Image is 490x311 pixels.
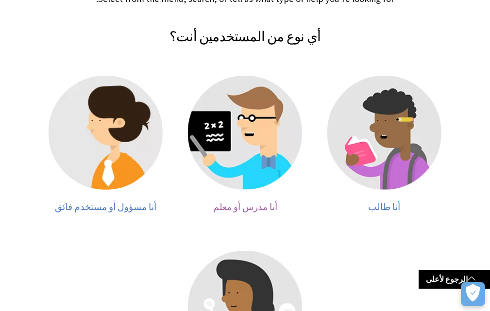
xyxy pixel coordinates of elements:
a: الطالب أنا طالب [324,76,444,212]
img: المدرس [188,76,302,190]
span: أنا طالب [368,201,400,213]
button: فتح التفضيلات [461,282,485,306]
span: أنا مدرس أو معلم [213,201,277,213]
a: المدرس أنا مدرس أو معلم [185,76,305,212]
span: أنا مسؤول أو مستخدم فائق [55,201,156,213]
h2: أي نوع من المستخدمين أنت؟ [34,15,456,47]
a: الرجوع لأعلى [419,270,490,288]
a: المسؤول أنا مسؤول أو مستخدم فائق [46,76,166,212]
img: الطالب [327,76,441,190]
img: المسؤول [49,76,163,190]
